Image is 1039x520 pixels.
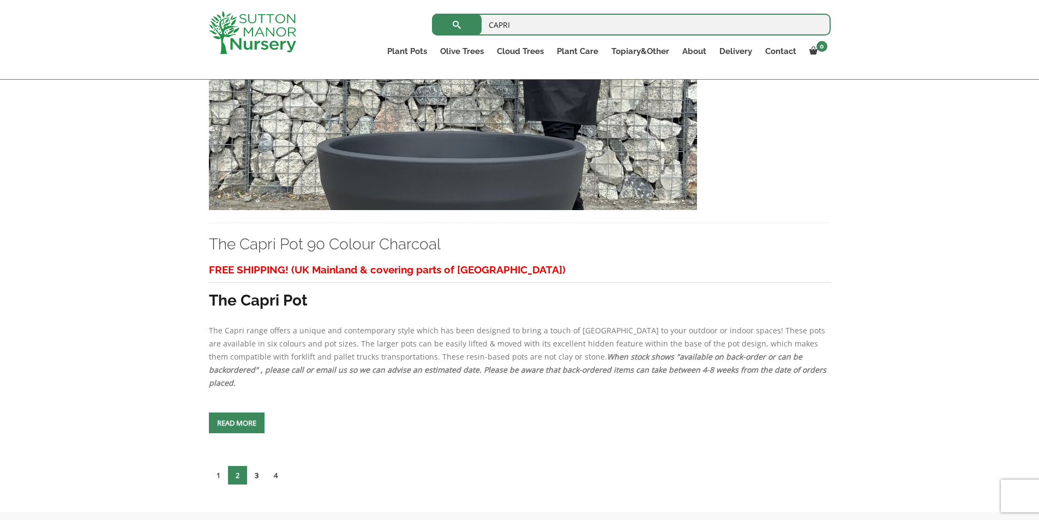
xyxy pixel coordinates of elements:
img: logo [209,11,296,54]
h3: FREE SHIPPING! (UK Mainland & covering parts of [GEOGRAPHIC_DATA]) [209,260,831,280]
a: 0 [803,44,831,59]
a: Contact [759,44,803,59]
span: 2 [228,466,247,485]
a: Read more [209,413,265,433]
strong: The Capri Pot [209,291,308,309]
a: 4 [266,466,285,485]
a: Topiary&Other [605,44,676,59]
em: When stock shows "available on back-order or can be backordered" , please call or email us so we ... [209,351,826,388]
a: Cloud Trees [490,44,550,59]
a: Plant Pots [381,44,434,59]
a: Olive Trees [434,44,490,59]
input: Search... [432,14,831,35]
a: 1 [209,466,228,485]
a: The Capri Pot 90 Colour Charcoal [209,235,441,253]
a: Plant Care [550,44,605,59]
a: 3 [247,466,266,485]
span: 0 [816,41,827,52]
a: The Capri Pot 90 Colour Charcoal [209,87,697,97]
a: Delivery [713,44,759,59]
div: The Capri range offers a unique and contemporary style which has been designed to bring a touch o... [209,260,831,390]
a: About [676,44,713,59]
